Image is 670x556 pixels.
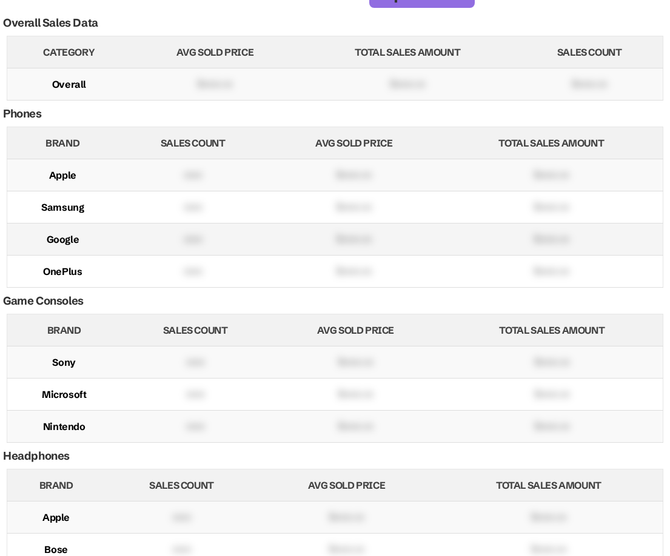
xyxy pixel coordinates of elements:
th: Avg Sold Price [270,314,441,346]
td: Apple [7,501,106,534]
td: Samsung [7,191,118,223]
h2: Headphones [3,449,670,463]
h2: Game Consoles [3,294,670,308]
th: Avg Sold Price [258,469,435,501]
th: Total Sales Amount [435,469,663,501]
td: Apple [7,159,118,191]
th: Avg Sold Price [131,36,299,68]
th: Sales Count [516,36,663,68]
th: Category [7,36,131,68]
h2: Overall Sales Data [3,16,98,30]
th: Sales Count [105,469,258,501]
th: Total Sales Amount [440,127,663,159]
th: Brand [7,469,106,501]
td: Sony [7,346,121,379]
th: Brand [7,314,121,346]
td: Nintendo [7,411,121,443]
td: Overall [7,68,131,101]
td: OnePlus [7,256,118,288]
td: Google [7,223,118,256]
th: Total Sales Amount [299,36,516,68]
th: Sales Count [118,127,268,159]
h2: Phones [3,107,670,121]
td: Microsoft [7,379,121,411]
th: Total Sales Amount [441,314,663,346]
th: Sales Count [121,314,270,346]
th: Brand [7,127,118,159]
th: Avg Sold Price [268,127,440,159]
